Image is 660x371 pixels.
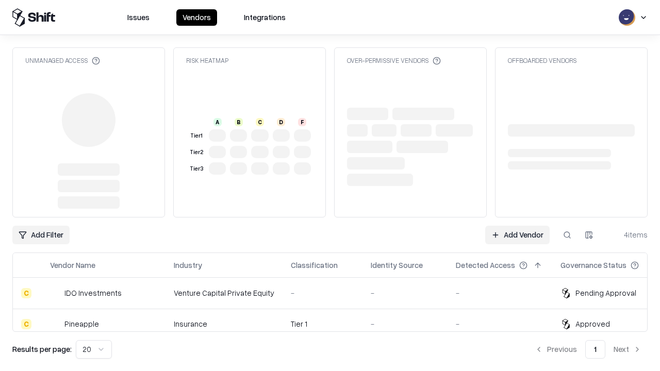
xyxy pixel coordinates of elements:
div: - [456,318,544,329]
div: Pineapple [64,318,99,329]
div: - [456,288,544,298]
div: Unmanaged Access [25,56,100,65]
div: Approved [575,318,610,329]
div: C [256,118,264,126]
div: C [21,319,31,329]
div: Classification [291,260,338,271]
button: Integrations [238,9,292,26]
img: Pineapple [50,319,60,329]
div: Pending Approval [575,288,636,298]
div: Insurance [174,318,274,329]
div: Identity Source [371,260,423,271]
div: Tier 1 [291,318,354,329]
div: D [277,118,285,126]
div: B [235,118,243,126]
button: Issues [121,9,156,26]
div: Tier 1 [188,131,205,140]
div: Vendor Name [50,260,95,271]
div: - [291,288,354,298]
div: Over-Permissive Vendors [347,56,441,65]
div: F [298,118,306,126]
button: 1 [585,340,605,359]
div: Detected Access [456,260,515,271]
div: IDO Investments [64,288,122,298]
p: Results per page: [12,344,72,355]
img: IDO Investments [50,288,60,298]
nav: pagination [529,340,648,359]
div: Venture Capital Private Equity [174,288,274,298]
div: - [371,318,439,329]
div: 4 items [606,229,648,240]
a: Add Vendor [485,226,550,244]
div: Industry [174,260,202,271]
div: Tier 3 [188,164,205,173]
div: Governance Status [560,260,626,271]
button: Vendors [176,9,217,26]
div: A [213,118,222,126]
div: Tier 2 [188,148,205,157]
button: Add Filter [12,226,70,244]
div: Risk Heatmap [186,56,228,65]
div: Offboarded Vendors [508,56,576,65]
div: - [371,288,439,298]
div: C [21,288,31,298]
